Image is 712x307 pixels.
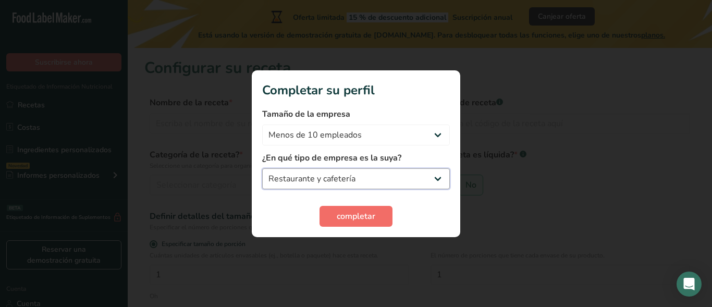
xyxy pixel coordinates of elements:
[262,108,350,120] font: Tamaño de la empresa
[262,82,375,99] font: Completar su perfil
[677,272,702,297] div: Abrir Intercom Messenger
[262,152,401,164] font: ¿En qué tipo de empresa es la suya?
[320,206,392,227] button: completar
[337,211,375,222] font: completar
